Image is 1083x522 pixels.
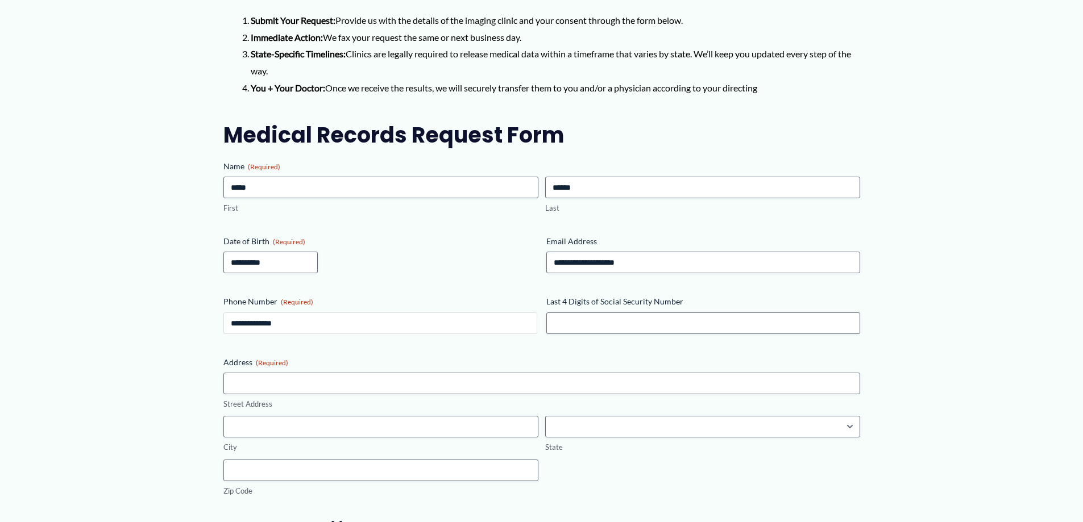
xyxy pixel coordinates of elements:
[251,48,346,59] strong: State-Specific Timelines:
[545,203,860,214] label: Last
[223,203,538,214] label: First
[223,486,538,496] label: Zip Code
[546,296,860,307] label: Last 4 Digits of Social Security Number
[251,15,335,26] strong: Submit Your Request:
[223,442,538,453] label: City
[251,12,860,29] li: Provide us with the details of the imaging clinic and your consent through the form below.
[223,399,860,410] label: Street Address
[223,161,280,172] legend: Name
[546,236,860,247] label: Email Address
[251,82,325,93] b: You + Your Doctor:
[251,29,860,46] li: We fax your request the same or next business day.
[256,358,288,367] span: (Required)
[223,236,537,247] label: Date of Birth
[223,357,288,368] legend: Address
[273,237,305,246] span: (Required)
[223,296,537,307] label: Phone Number
[281,298,313,306] span: (Required)
[545,442,860,453] label: State
[251,45,860,79] li: Clinics are legally required to release medical data within a timeframe that varies by state. We’...
[223,121,860,149] h2: Medical Records Request Form
[251,32,323,43] strong: Immediate Action:
[251,80,860,97] li: Once we receive the results, we will securely transfer them to you and/or a physician according t...
[248,162,280,171] span: (Required)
